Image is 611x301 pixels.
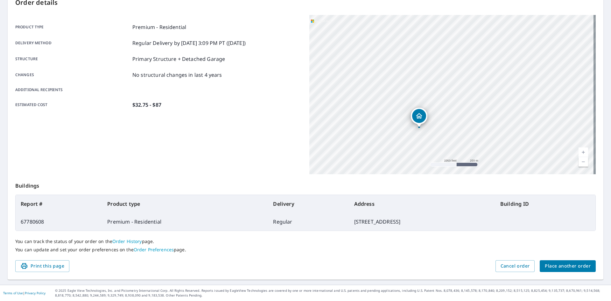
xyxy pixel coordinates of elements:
th: Product type [102,195,268,213]
button: Cancel order [495,260,535,272]
p: Product type [15,23,130,31]
a: Privacy Policy [25,291,46,295]
a: Terms of Use [3,291,23,295]
td: 67780608 [16,213,102,231]
a: Order History [112,238,142,244]
span: Print this page [20,262,64,270]
a: Current Level 15, Zoom In [579,147,588,157]
th: Report # [16,195,102,213]
p: Delivery method [15,39,130,47]
a: Current Level 15, Zoom Out [579,157,588,167]
p: $32.75 - $87 [132,101,161,109]
p: You can track the status of your order on the page. [15,239,596,244]
span: Cancel order [501,262,530,270]
p: © 2025 Eagle View Technologies, Inc. and Pictometry International Corp. All Rights Reserved. Repo... [55,288,608,298]
p: Primary Structure + Detached Garage [132,55,225,63]
a: Order Preferences [134,247,174,253]
p: Buildings [15,174,596,195]
th: Delivery [268,195,349,213]
th: Building ID [495,195,595,213]
p: Additional recipients [15,87,130,93]
span: Place another order [545,262,591,270]
p: Structure [15,55,130,63]
p: You can update and set your order preferences on the page. [15,247,596,253]
p: | [3,291,46,295]
td: Premium - Residential [102,213,268,231]
button: Place another order [540,260,596,272]
p: Regular Delivery by [DATE] 3:09 PM PT ([DATE]) [132,39,246,47]
td: Regular [268,213,349,231]
p: Estimated cost [15,101,130,109]
p: Premium - Residential [132,23,186,31]
div: Dropped pin, building 1, Residential property, 112 Tristant Dr Telluride, CO 81435 [411,108,427,127]
td: [STREET_ADDRESS] [349,213,495,231]
th: Address [349,195,495,213]
p: Changes [15,71,130,79]
p: No structural changes in last 4 years [132,71,222,79]
button: Print this page [15,260,69,272]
